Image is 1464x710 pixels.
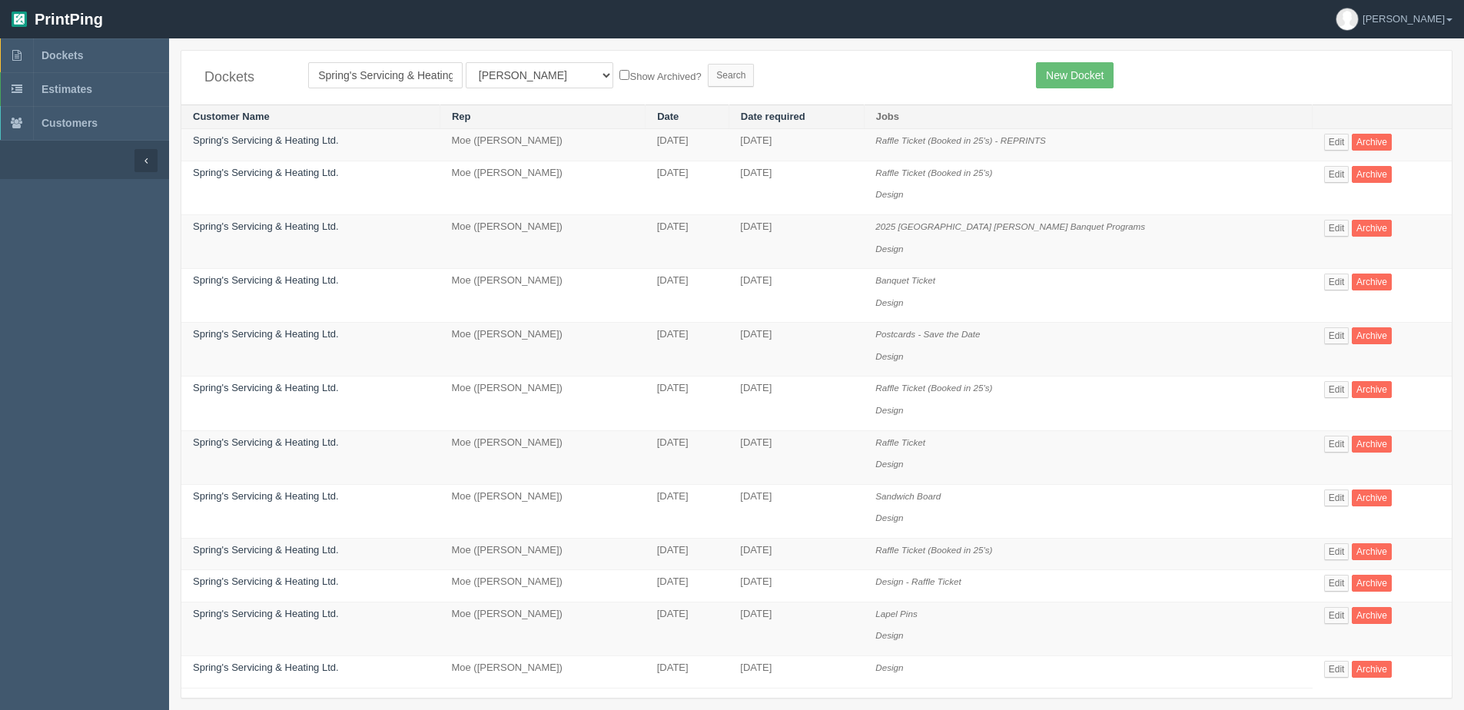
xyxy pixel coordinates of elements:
[875,630,903,640] i: Design
[729,656,864,688] td: [DATE]
[440,323,645,377] td: Moe ([PERSON_NAME])
[1352,436,1392,453] a: Archive
[875,329,980,339] i: Postcards - Save the Date
[646,377,729,430] td: [DATE]
[875,576,961,586] i: Design - Raffle Ticket
[875,662,903,672] i: Design
[875,168,992,177] i: Raffle Ticket (Booked in 25's)
[1336,8,1358,30] img: avatar_default-7531ab5dedf162e01f1e0bb0964e6a185e93c5c22dfe317fb01d7f8cd2b1632c.jpg
[729,484,864,538] td: [DATE]
[729,215,864,269] td: [DATE]
[440,129,645,161] td: Moe ([PERSON_NAME])
[646,269,729,323] td: [DATE]
[875,513,903,523] i: Design
[1352,166,1392,183] a: Archive
[204,70,285,85] h4: Dockets
[646,570,729,602] td: [DATE]
[1352,607,1392,624] a: Archive
[619,67,701,85] label: Show Archived?
[875,437,925,447] i: Raffle Ticket
[1324,489,1349,506] a: Edit
[193,662,339,673] a: Spring's Servicing & Heating Ltd.
[440,602,645,655] td: Moe ([PERSON_NAME])
[1324,220,1349,237] a: Edit
[1324,274,1349,290] a: Edit
[440,377,645,430] td: Moe ([PERSON_NAME])
[1324,661,1349,678] a: Edit
[1324,327,1349,344] a: Edit
[440,269,645,323] td: Moe ([PERSON_NAME])
[729,538,864,570] td: [DATE]
[875,491,941,501] i: Sandwich Board
[1324,607,1349,624] a: Edit
[193,382,339,393] a: Spring's Servicing & Heating Ltd.
[729,602,864,655] td: [DATE]
[646,656,729,688] td: [DATE]
[41,83,92,95] span: Estimates
[440,430,645,484] td: Moe ([PERSON_NAME])
[646,538,729,570] td: [DATE]
[729,129,864,161] td: [DATE]
[193,221,339,232] a: Spring's Servicing & Heating Ltd.
[875,545,992,555] i: Raffle Ticket (Booked in 25's)
[1324,575,1349,592] a: Edit
[440,484,645,538] td: Moe ([PERSON_NAME])
[875,135,1046,145] i: Raffle Ticket (Booked in 25's) - REPRINTS
[193,576,339,587] a: Spring's Servicing & Heating Ltd.
[193,490,339,502] a: Spring's Servicing & Heating Ltd.
[875,221,1145,231] i: 2025 [GEOGRAPHIC_DATA] [PERSON_NAME] Banquet Programs
[875,383,992,393] i: Raffle Ticket (Booked in 25's)
[1352,274,1392,290] a: Archive
[864,105,1313,129] th: Jobs
[729,269,864,323] td: [DATE]
[729,570,864,602] td: [DATE]
[646,602,729,655] td: [DATE]
[1352,575,1392,592] a: Archive
[875,275,935,285] i: Banquet Ticket
[646,323,729,377] td: [DATE]
[708,64,754,87] input: Search
[646,215,729,269] td: [DATE]
[1324,436,1349,453] a: Edit
[657,111,679,122] a: Date
[193,274,339,286] a: Spring's Servicing & Heating Ltd.
[1324,166,1349,183] a: Edit
[193,328,339,340] a: Spring's Servicing & Heating Ltd.
[1352,543,1392,560] a: Archive
[440,656,645,688] td: Moe ([PERSON_NAME])
[1036,62,1114,88] a: New Docket
[875,609,918,619] i: Lapel Pins
[193,608,339,619] a: Spring's Servicing & Heating Ltd.
[729,323,864,377] td: [DATE]
[440,570,645,602] td: Moe ([PERSON_NAME])
[646,484,729,538] td: [DATE]
[193,111,270,122] a: Customer Name
[1352,489,1392,506] a: Archive
[1352,381,1392,398] a: Archive
[1324,543,1349,560] a: Edit
[1352,220,1392,237] a: Archive
[440,161,645,214] td: Moe ([PERSON_NAME])
[1352,134,1392,151] a: Archive
[1352,661,1392,678] a: Archive
[875,351,903,361] i: Design
[12,12,27,27] img: logo-3e63b451c926e2ac314895c53de4908e5d424f24456219fb08d385ab2e579770.png
[193,167,339,178] a: Spring's Servicing & Heating Ltd.
[875,297,903,307] i: Design
[1324,381,1349,398] a: Edit
[1352,327,1392,344] a: Archive
[193,134,339,146] a: Spring's Servicing & Heating Ltd.
[41,117,98,129] span: Customers
[646,430,729,484] td: [DATE]
[729,161,864,214] td: [DATE]
[875,459,903,469] i: Design
[193,436,339,448] a: Spring's Servicing & Heating Ltd.
[875,405,903,415] i: Design
[729,430,864,484] td: [DATE]
[193,544,339,556] a: Spring's Servicing & Heating Ltd.
[646,161,729,214] td: [DATE]
[741,111,805,122] a: Date required
[729,377,864,430] td: [DATE]
[619,70,629,80] input: Show Archived?
[1324,134,1349,151] a: Edit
